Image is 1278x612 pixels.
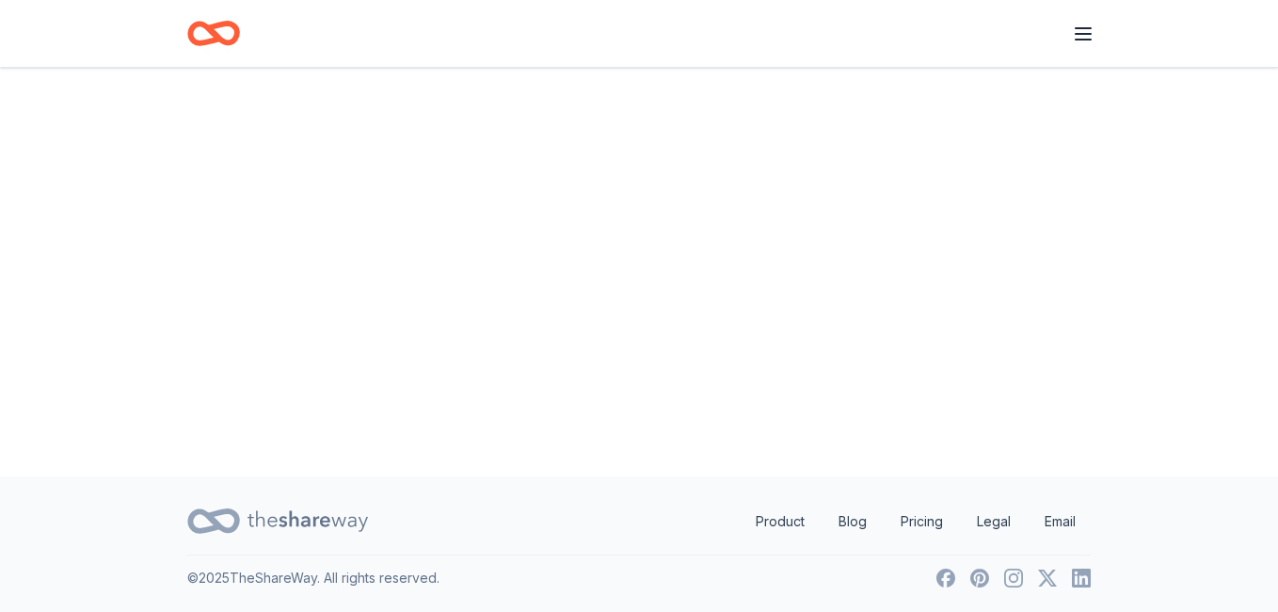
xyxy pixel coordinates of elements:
[1030,503,1091,540] a: Email
[886,503,958,540] a: Pricing
[741,503,1091,540] nav: quick links
[823,503,882,540] a: Blog
[962,503,1026,540] a: Legal
[187,567,439,589] p: © 2025 TheShareWay. All rights reserved.
[741,503,820,540] a: Product
[187,11,240,56] a: Home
